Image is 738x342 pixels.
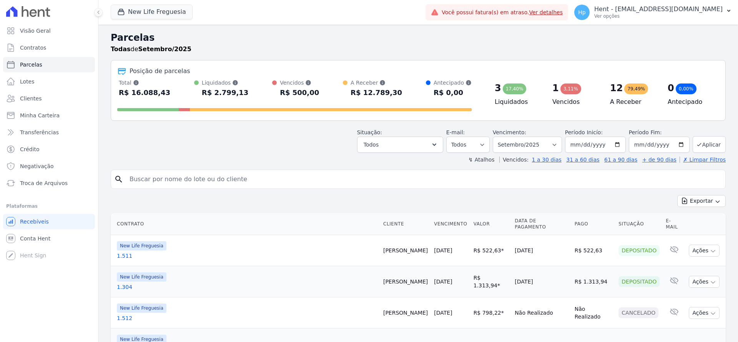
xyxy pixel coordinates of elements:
span: Lotes [20,78,35,85]
span: New Life Freguesia [117,304,166,313]
button: Ações [689,276,720,288]
label: Vencimento: [493,129,526,135]
a: Minha Carteira [3,108,95,123]
span: Crédito [20,145,40,153]
a: Conta Hent [3,231,95,246]
div: R$ 2.799,13 [202,87,248,99]
strong: Todas [111,45,131,53]
p: Hent - [EMAIL_ADDRESS][DOMAIN_NAME] [594,5,723,13]
button: New Life Freguesia [111,5,193,19]
a: 1.512 [117,314,377,322]
a: 1.304 [117,283,377,291]
button: Ações [689,307,720,319]
td: [PERSON_NAME] [380,266,431,297]
a: 1 a 30 dias [532,157,562,163]
span: Conta Hent [20,235,50,242]
th: Vencimento [431,213,470,235]
div: Depositado [618,245,660,256]
span: New Life Freguesia [117,272,166,282]
div: Liquidados [202,79,248,87]
span: Negativação [20,162,54,170]
a: Troca de Arquivos [3,175,95,191]
div: 1 [552,82,559,94]
td: [DATE] [512,235,571,266]
button: Aplicar [693,136,726,153]
label: Situação: [357,129,382,135]
a: Recebíveis [3,214,95,229]
th: Data de Pagamento [512,213,571,235]
a: Crédito [3,142,95,157]
td: Não Realizado [572,297,616,329]
label: Período Fim: [629,128,690,137]
div: Plataformas [6,202,92,211]
i: search [114,175,123,184]
td: [PERSON_NAME] [380,235,431,266]
div: R$ 16.088,43 [119,87,170,99]
div: R$ 0,00 [434,87,472,99]
a: [DATE] [434,310,452,316]
span: Minha Carteira [20,112,60,119]
td: R$ 1.313,94 [572,266,616,297]
a: Contratos [3,40,95,55]
input: Buscar por nome do lote ou do cliente [125,172,722,187]
a: 31 a 60 dias [566,157,599,163]
span: Todos [364,140,379,149]
div: Vencidos [280,79,319,87]
a: Parcelas [3,57,95,72]
a: Negativação [3,158,95,174]
span: Parcelas [20,61,42,68]
div: Depositado [618,276,660,287]
div: 17,40% [503,83,527,94]
span: Você possui fatura(s) em atraso. [442,8,563,17]
div: 0 [668,82,674,94]
div: Posição de parcelas [130,67,190,76]
span: New Life Freguesia [117,241,166,250]
td: [DATE] [512,266,571,297]
span: Troca de Arquivos [20,179,68,187]
button: Ações [689,245,720,257]
td: R$ 522,63 [572,235,616,266]
span: Clientes [20,95,42,102]
p: Ver opções [594,13,723,19]
span: Contratos [20,44,46,52]
div: 3,11% [560,83,581,94]
a: [DATE] [434,247,452,254]
label: Vencidos: [499,157,529,163]
a: [DATE] [434,279,452,285]
a: Transferências [3,125,95,140]
th: Valor [470,213,512,235]
th: Situação [615,213,663,235]
label: E-mail: [446,129,465,135]
strong: Setembro/2025 [138,45,191,53]
div: 3 [495,82,501,94]
h2: Parcelas [111,31,726,45]
td: R$ 1.313,94 [470,266,512,297]
button: Todos [357,137,443,153]
th: E-mail [663,213,686,235]
span: Transferências [20,128,59,136]
a: + de 90 dias [642,157,676,163]
a: 61 a 90 dias [604,157,637,163]
td: Não Realizado [512,297,571,329]
h4: Vencidos [552,97,598,107]
div: 12 [610,82,623,94]
label: Período Inicío: [565,129,603,135]
td: R$ 798,22 [470,297,512,329]
a: 1.511 [117,252,377,260]
div: Antecipado [434,79,472,87]
span: Recebíveis [20,218,49,225]
th: Contrato [111,213,380,235]
div: R$ 500,00 [280,87,319,99]
span: Hp [578,10,585,15]
div: R$ 12.789,30 [351,87,402,99]
div: 0,00% [676,83,696,94]
td: R$ 522,63 [470,235,512,266]
div: 79,49% [624,83,648,94]
label: ↯ Atalhos [468,157,494,163]
h4: Antecipado [668,97,713,107]
div: A Receber [351,79,402,87]
div: Total [119,79,170,87]
a: Ver detalhes [529,9,563,15]
span: Visão Geral [20,27,51,35]
td: [PERSON_NAME] [380,297,431,329]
